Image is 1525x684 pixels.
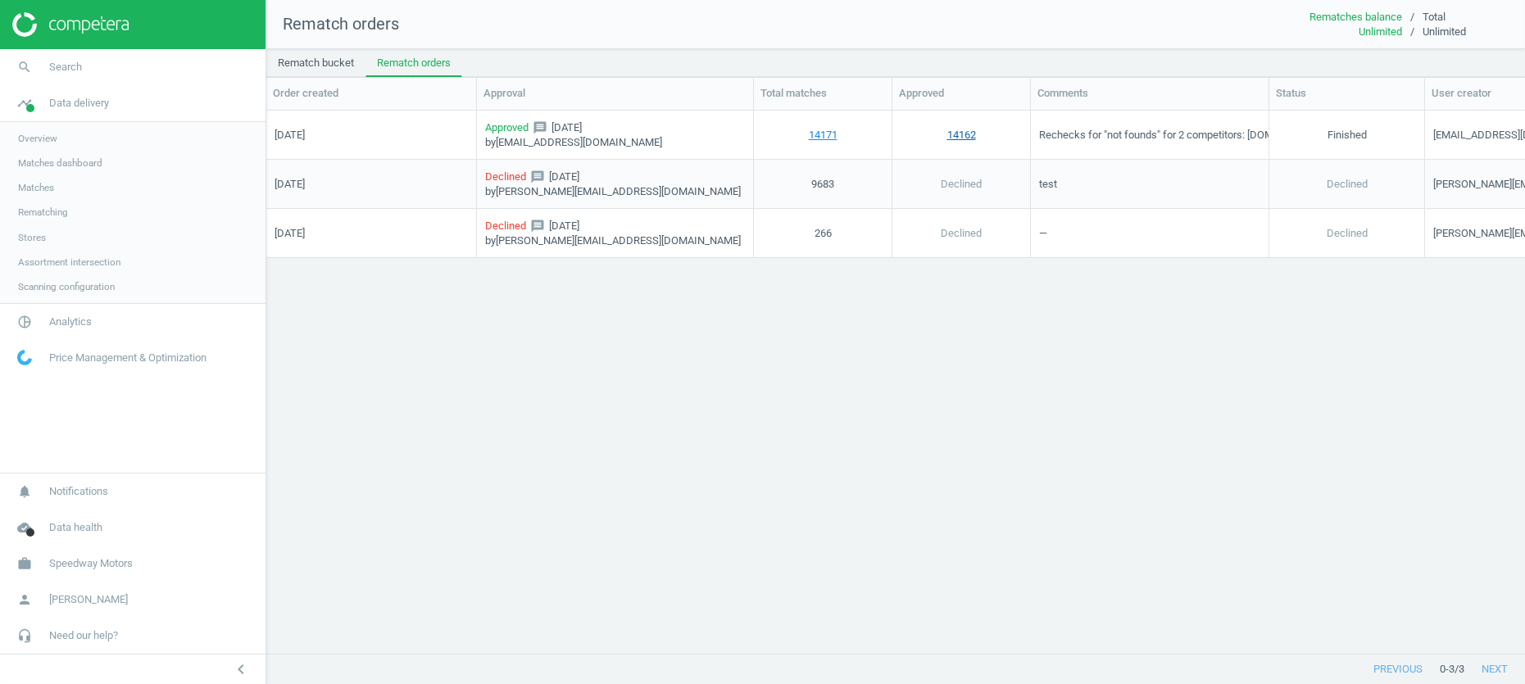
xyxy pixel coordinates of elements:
[485,120,529,135] span: Approved
[273,86,470,101] div: Order created
[530,169,545,183] i: message
[266,111,1525,656] div: grid
[18,206,68,219] span: Rematching
[533,120,547,134] i: message
[1455,662,1464,677] span: / 3
[17,350,32,365] img: wGWNvw8QSZomAAAAABJRU5ErkJggg==
[9,620,40,651] i: headset_mic
[9,512,40,543] i: cloud_done
[18,181,54,194] span: Matches
[220,659,261,680] button: chevron_left
[901,161,1022,206] div: Declined
[9,52,40,83] i: search
[1440,662,1455,677] span: 0 - 3
[18,280,115,293] span: Scanning configuration
[1039,176,1057,191] div: test
[9,584,40,615] i: person
[760,86,885,101] div: Total matches
[530,218,545,233] i: message
[811,176,834,191] span: 9683
[1276,86,1418,101] div: Status
[1356,655,1440,684] button: previous
[12,12,129,37] img: ajHJNr6hYgQAAAAASUVORK5CYII=
[1037,86,1262,101] div: Comments
[485,218,741,233] div: [DATE]
[485,219,526,233] span: Declined
[49,628,118,643] span: Need our help?
[49,315,92,329] span: Analytics
[49,592,128,607] span: [PERSON_NAME]
[485,170,526,184] span: Declined
[485,120,662,134] div: [DATE]
[901,211,1022,256] div: Declined
[815,225,832,240] span: 266
[1278,112,1416,157] div: Finished
[9,476,40,507] i: notifications
[275,176,305,191] div: [DATE]
[275,225,305,240] div: [DATE]
[18,156,102,170] span: Matches dashboard
[9,306,40,337] i: pie_chart_outlined
[485,169,741,183] div: [DATE]
[49,96,109,111] span: Data delivery
[1279,10,1402,25] div: Rematches balance
[283,14,399,34] span: Rematch orders
[485,134,662,149] div: by [EMAIL_ADDRESS][DOMAIN_NAME]
[1278,211,1416,256] div: Declined
[275,127,305,142] div: [DATE]
[18,231,46,244] span: Stores
[947,127,976,142] a: 14162
[1402,10,1423,25] div: /
[18,132,57,145] span: Overview
[1402,25,1423,39] div: /
[1279,25,1402,39] div: Unlimited
[1423,25,1525,39] div: Unlimited
[49,556,133,571] span: Speedway Motors
[231,659,251,679] i: chevron_left
[49,484,108,499] span: Notifications
[365,49,462,77] a: Rematch orders
[18,256,120,269] span: Assortment intersection
[1039,211,1047,256] div: —
[266,49,365,77] a: Rematch bucket
[899,86,1023,101] div: Approved
[49,520,102,535] span: Data health
[49,351,207,365] span: Price Management & Optimization
[1464,655,1525,684] button: next
[9,548,40,579] i: work
[483,86,747,101] div: Approval
[1278,161,1416,206] div: Declined
[49,60,82,75] span: Search
[485,233,741,247] div: by [PERSON_NAME][EMAIL_ADDRESS][DOMAIN_NAME]
[1423,10,1525,25] div: Total
[809,127,837,142] a: 14171
[9,88,40,119] i: timeline
[485,183,741,198] div: by [PERSON_NAME][EMAIL_ADDRESS][DOMAIN_NAME]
